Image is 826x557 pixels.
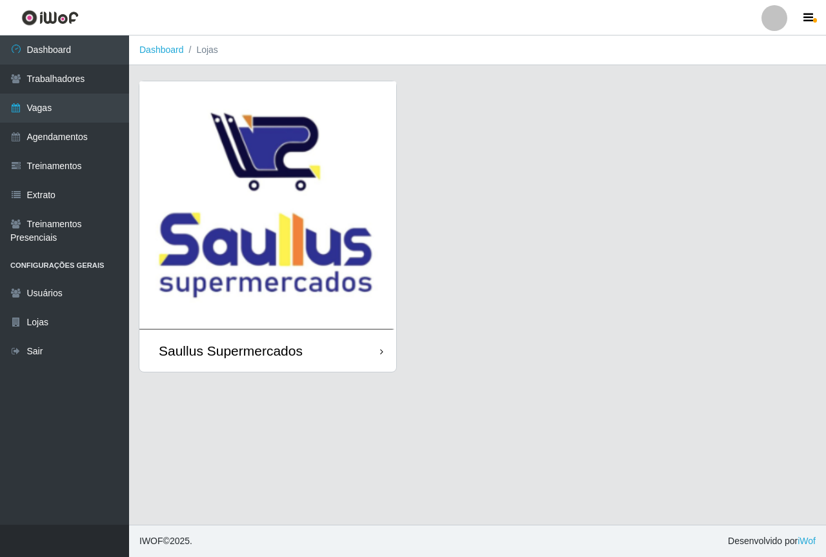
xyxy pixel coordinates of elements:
div: Saullus Supermercados [159,343,303,359]
a: iWof [798,536,816,546]
span: IWOF [139,536,163,546]
a: Saullus Supermercados [139,81,396,372]
img: CoreUI Logo [21,10,79,26]
span: Desenvolvido por [728,534,816,548]
li: Lojas [184,43,218,57]
a: Dashboard [139,45,184,55]
nav: breadcrumb [129,35,826,65]
img: cardImg [139,81,396,330]
span: © 2025 . [139,534,192,548]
